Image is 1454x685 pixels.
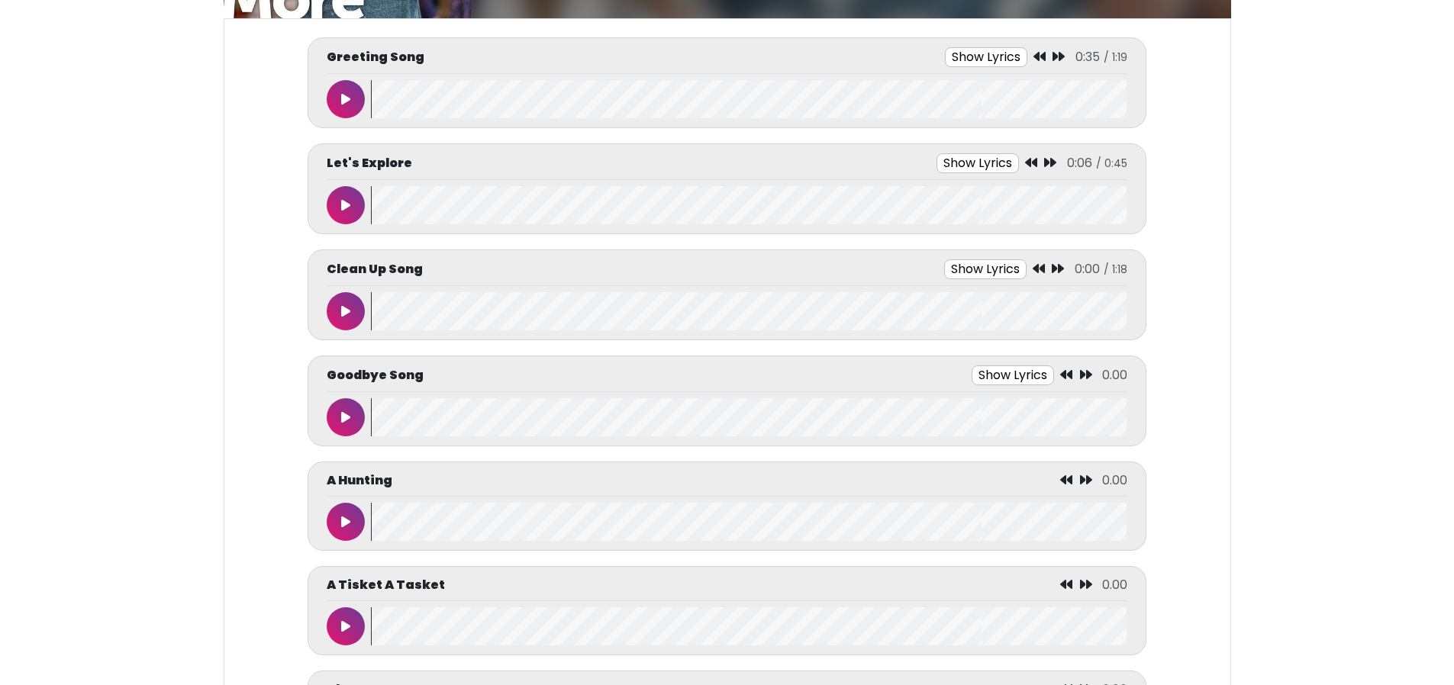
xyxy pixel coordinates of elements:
[945,47,1027,67] button: Show Lyrics
[937,153,1019,173] button: Show Lyrics
[1102,471,1127,489] span: 0.00
[1075,260,1100,278] span: 0:00
[1067,154,1092,172] span: 0:06
[1102,366,1127,384] span: 0.00
[972,365,1054,385] button: Show Lyrics
[327,471,392,490] p: A Hunting
[1104,262,1127,277] span: / 1:18
[327,48,424,66] p: Greeting Song
[327,576,445,594] p: A Tisket A Tasket
[1096,156,1127,171] span: / 0:45
[1104,50,1127,65] span: / 1:19
[1102,576,1127,593] span: 0.00
[1075,48,1100,66] span: 0:35
[327,154,412,172] p: Let's Explore
[327,366,424,384] p: Goodbye Song
[944,259,1027,279] button: Show Lyrics
[327,260,423,278] p: Clean Up Song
